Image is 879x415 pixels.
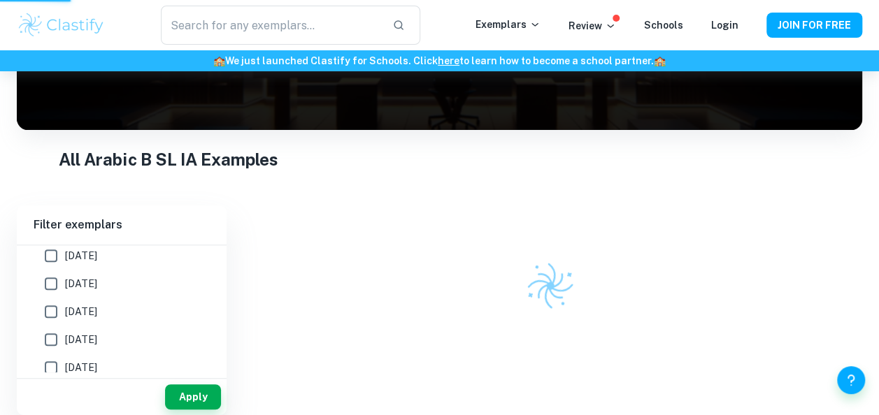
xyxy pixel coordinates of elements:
span: [DATE] [65,304,97,319]
a: Schools [644,20,683,31]
input: Search for any exemplars... [161,6,380,45]
a: here [438,55,459,66]
span: 🏫 [213,55,225,66]
span: [DATE] [65,332,97,347]
p: Exemplars [476,17,541,32]
h1: All Arabic B SL IA Examples [59,147,820,172]
a: Login [711,20,738,31]
button: Help and Feedback [837,366,865,394]
h6: Filter exemplars [17,205,227,245]
button: Apply [165,384,221,409]
span: [DATE] [65,360,97,375]
img: Clastify logo [521,256,580,315]
img: Clastify logo [17,11,106,39]
span: [DATE] [65,276,97,291]
span: [DATE] [65,248,97,263]
span: 🏫 [654,55,666,66]
button: JOIN FOR FREE [766,13,862,38]
p: Review [569,18,616,34]
h6: We just launched Clastify for Schools. Click to learn how to become a school partner. [3,53,876,68]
